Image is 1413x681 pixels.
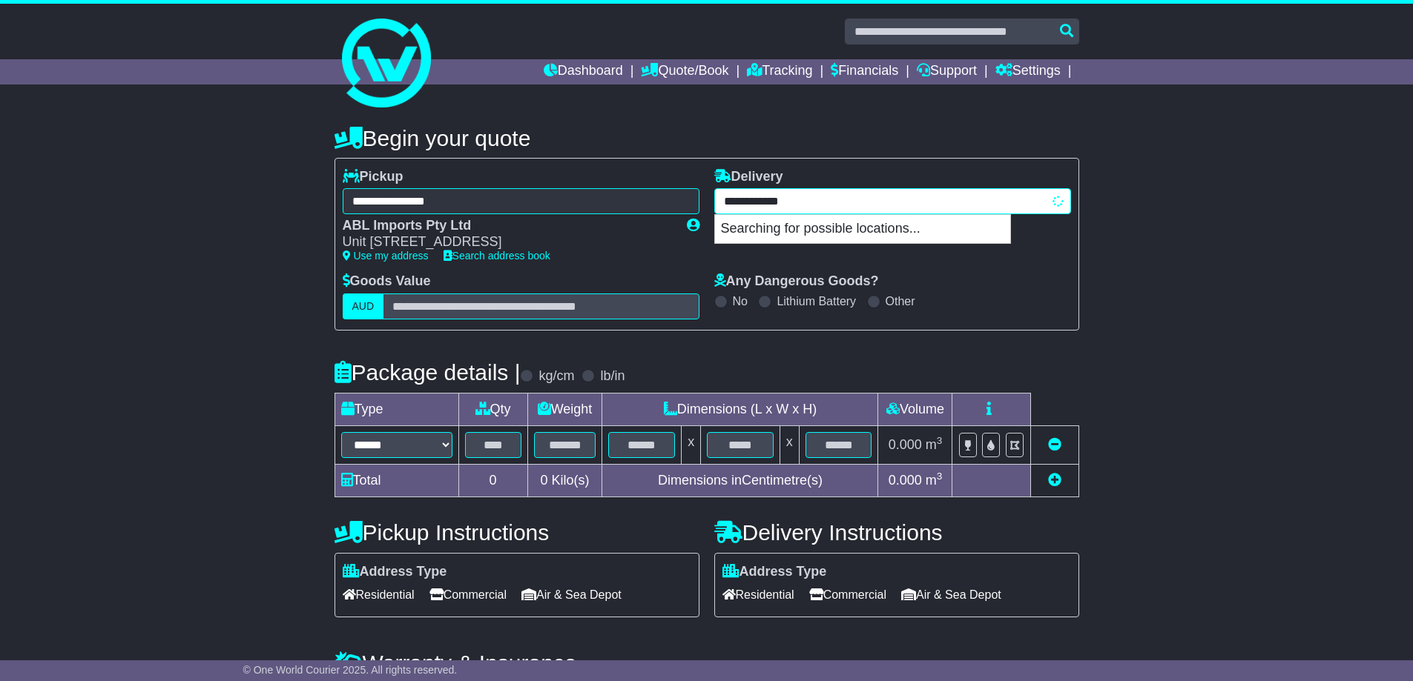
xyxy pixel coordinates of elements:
td: x [682,425,701,464]
td: Volume [878,393,952,425]
label: Address Type [343,564,447,580]
label: lb/in [600,368,625,385]
h4: Pickup Instructions [335,520,699,545]
div: Unit [STREET_ADDRESS] [343,234,672,250]
typeahead: Please provide city [714,188,1071,214]
span: m [926,437,943,452]
a: Quote/Book [641,59,728,84]
td: Total [335,464,458,496]
td: 0 [458,464,527,496]
td: x [780,425,799,464]
a: Dashboard [544,59,623,84]
td: Dimensions in Centimetre(s) [602,464,878,496]
label: Delivery [714,169,783,185]
label: kg/cm [538,368,574,385]
label: No [733,294,748,308]
span: Air & Sea Depot [521,583,622,606]
span: m [926,473,943,488]
a: Settings [995,59,1061,84]
h4: Package details | [335,360,521,385]
a: Financials [831,59,898,84]
span: © One World Courier 2025. All rights reserved. [243,664,458,676]
span: Residential [722,583,794,606]
label: Lithium Battery [777,294,856,308]
label: AUD [343,293,384,319]
sup: 3 [937,435,943,446]
label: Any Dangerous Goods? [714,273,879,290]
span: Residential [343,583,415,606]
h4: Warranty & Insurance [335,651,1079,675]
td: Weight [527,393,602,425]
p: Searching for possible locations... [715,215,1010,243]
a: Search address book [444,250,550,262]
label: Other [886,294,915,308]
td: Kilo(s) [527,464,602,496]
td: Dimensions (L x W x H) [602,393,878,425]
label: Pickup [343,169,404,185]
div: ABL Imports Pty Ltd [343,218,672,234]
span: Commercial [429,583,507,606]
span: 0.000 [889,473,922,488]
h4: Begin your quote [335,126,1079,150]
span: Air & Sea Depot [901,583,1001,606]
a: Support [917,59,977,84]
a: Add new item [1048,473,1061,488]
a: Remove this item [1048,437,1061,452]
span: 0 [540,473,547,488]
span: 0.000 [889,437,922,452]
a: Tracking [747,59,812,84]
h4: Delivery Instructions [714,520,1079,545]
span: Commercial [809,583,886,606]
label: Address Type [722,564,827,580]
td: Type [335,393,458,425]
sup: 3 [937,471,943,482]
label: Goods Value [343,273,431,290]
td: Qty [458,393,527,425]
a: Use my address [343,250,429,262]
